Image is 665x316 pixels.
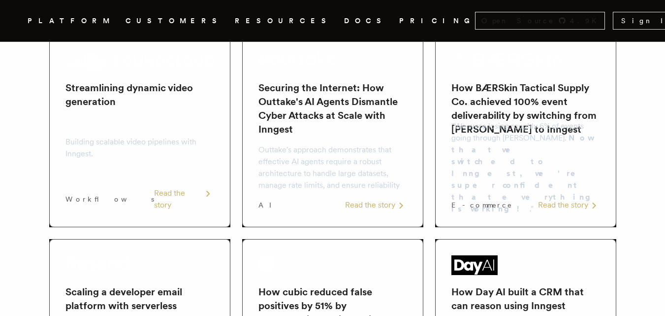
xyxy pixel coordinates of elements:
span: E-commerce [451,200,512,210]
h2: How BÆRSkin Tactical Supply Co. achieved 100% event deliverability by switching from [PERSON_NAME... [451,81,600,136]
img: Outtake [258,51,337,65]
img: Resend [65,255,129,271]
h2: How Day AI built a CRM that can reason using Inngest [451,285,600,313]
div: Read the story [154,187,214,211]
a: Outtake logoSecuring the Internet: How Outtake's AI Agents Dismantle Cyber Attacks at Scale with ... [242,35,423,227]
span: Workflows [65,194,154,204]
p: "We were losing roughly 6% of events going through [PERSON_NAME]. ." [451,120,600,215]
a: CUSTOMERS [126,15,223,27]
p: Building scalable video pipelines with Inngest. [65,136,214,160]
span: 4.9 K [570,16,602,26]
img: BÆRSkin Tactical Supply Co. [451,51,563,67]
img: cubic [258,255,274,271]
strong: Now that we switched to Inngest, we're super confident that everything is working! [451,133,598,213]
div: Read the story [538,199,600,211]
h2: Streamlining dynamic video generation [65,81,214,108]
img: Day AI [451,255,498,275]
span: AI [258,200,280,210]
p: Outtake's approach demonstrates that effective AI agents require a robust architecture to handle ... [258,144,407,191]
a: BÆRSkin Tactical Supply Co. logoHow BÆRSkin Tactical Supply Co. achieved 100% event deliverabilit... [435,35,616,227]
h2: Securing the Internet: How Outtake's AI Agents Dismantle Cyber Attacks at Scale with Inngest [258,81,407,136]
span: Open Source [481,16,554,26]
a: PRICING [399,15,475,27]
button: PLATFORM [28,15,114,27]
a: SoundCloud logoStreamlining dynamic video generationBuilding scalable video pipelines with Innges... [49,35,230,227]
button: RESOURCES [235,15,332,27]
div: Read the story [345,199,407,211]
a: DOCS [344,15,387,27]
img: SoundCloud [65,51,214,71]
